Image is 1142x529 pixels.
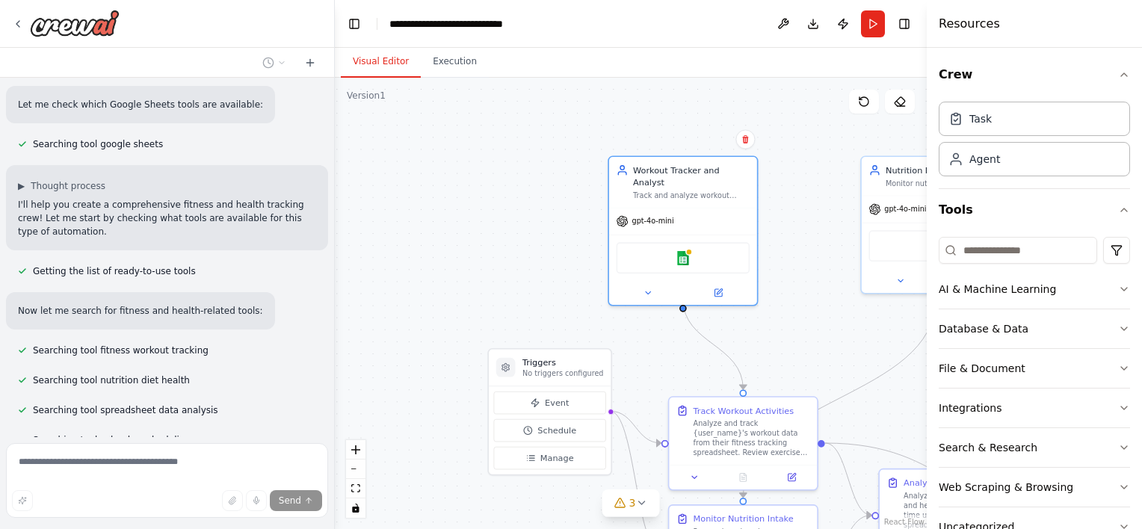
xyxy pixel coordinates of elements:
[771,470,812,484] button: Open in side panel
[904,491,1020,529] div: Analyze {user_name}'s fitness and health progress data over time using their tracking spreadsheet...
[347,90,386,102] div: Version 1
[487,348,611,476] div: TriggersNo triggers configuredEventScheduleManage
[389,16,536,31] nav: breadcrumb
[18,180,105,192] button: ▶Thought process
[540,452,574,464] span: Manage
[33,434,191,446] span: Searching tool calendar scheduling
[737,299,941,498] g: Edge from defe4b0c-fbf6-47af-a9f4-8386080de241 to dbcdd367-bcc3-460e-8455-837531ad7b39
[694,405,794,417] div: Track Workout Activities
[825,437,1082,528] g: Edge from 9f377f42-4ef1-49e7-bfb0-589ce48267ce to ae47469f-2157-4cd6-b2fd-d2a636c863b3
[939,480,1073,495] div: Web Scraping & Browsing
[939,15,1000,33] h4: Resources
[610,405,661,449] g: Edge from triggers to 9f377f42-4ef1-49e7-bfb0-589ce48267ce
[12,490,33,511] button: Improve this prompt
[537,424,576,436] span: Schedule
[668,396,818,490] div: Track Workout ActivitiesAnalyze and track {user_name}'s workout data from their fitness tracking ...
[31,180,105,192] span: Thought process
[694,419,810,457] div: Analyze and track {user_name}'s workout data from their fitness tracking spreadsheet. Review exer...
[939,361,1025,376] div: File & Document
[341,46,421,78] button: Visual Editor
[18,98,263,111] p: Let me check which Google Sheets tools are available:
[939,440,1037,455] div: Search & Research
[939,96,1130,188] div: Crew
[346,498,365,518] button: toggle interactivity
[545,397,569,409] span: Event
[33,374,190,386] span: Searching tool nutrition diet health
[629,495,636,510] span: 3
[522,368,603,378] p: No triggers configured
[493,392,605,415] button: Event
[939,270,1130,309] button: AI & Machine Learning
[270,490,322,511] button: Send
[246,490,267,511] button: Click to speak your automation idea
[493,447,605,470] button: Manage
[884,205,926,214] span: gpt-4o-mini
[33,138,163,150] span: Searching tool google sheets
[632,217,674,226] span: gpt-4o-mini
[884,518,925,526] a: React Flow attribution
[677,299,750,389] g: Edge from cf6fc916-5c8f-4944-b1d3-5a0f89bfb28b to 9f377f42-4ef1-49e7-bfb0-589ce48267ce
[608,155,758,306] div: Workout Tracker and AnalystTrack and analyze workout activities, monitor exercise performance, an...
[633,191,750,200] div: Track and analyze workout activities, monitor exercise performance, and identify patterns in trai...
[939,349,1130,388] button: File & Document
[886,179,1002,188] div: Monitor nutrition intake, analyze dietary patterns, and assess nutritional balance to support {us...
[279,495,301,507] span: Send
[633,164,750,188] div: Workout Tracker and Analyst
[493,419,605,442] button: Schedule
[939,282,1056,297] div: AI & Machine Learning
[684,285,752,300] button: Open in side panel
[602,489,660,517] button: 3
[522,356,603,368] h3: Triggers
[222,490,243,511] button: Upload files
[346,460,365,479] button: zoom out
[33,404,218,416] span: Searching tool spreadsheet data analysis
[825,437,871,522] g: Edge from 9f377f42-4ef1-49e7-bfb0-589ce48267ce to 7a576be9-faa9-418e-b443-840e0f9ba73f
[904,477,1005,489] div: Analyze Progress Trends
[939,309,1130,348] button: Database & Data
[346,440,365,460] button: zoom in
[33,344,209,356] span: Searching tool fitness workout tracking
[346,440,365,518] div: React Flow controls
[346,479,365,498] button: fit view
[676,251,690,265] img: Google sheets
[30,10,120,37] img: Logo
[18,304,263,318] p: Now let me search for fitness and health-related tools:
[18,198,316,238] p: I'll help you create a comprehensive fitness and health tracking crew! Let me start by checking w...
[939,400,1001,415] div: Integrations
[344,13,365,34] button: Hide left sidebar
[256,54,292,72] button: Switch to previous chat
[298,54,322,72] button: Start a new chat
[18,180,25,192] span: ▶
[886,164,1002,176] div: Nutrition Monitor
[860,155,1010,294] div: Nutrition MonitorMonitor nutrition intake, analyze dietary patterns, and assess nutritional balan...
[694,513,794,525] div: Monitor Nutrition Intake
[735,129,755,149] button: Delete node
[969,111,992,126] div: Task
[939,54,1130,96] button: Crew
[939,189,1130,231] button: Tools
[939,389,1130,427] button: Integrations
[421,46,489,78] button: Execution
[894,13,915,34] button: Hide right sidebar
[717,470,768,484] button: No output available
[939,468,1130,507] button: Web Scraping & Browsing
[939,428,1130,467] button: Search & Research
[33,265,196,277] span: Getting the list of ready-to-use tools
[939,321,1028,336] div: Database & Data
[969,152,1000,167] div: Agent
